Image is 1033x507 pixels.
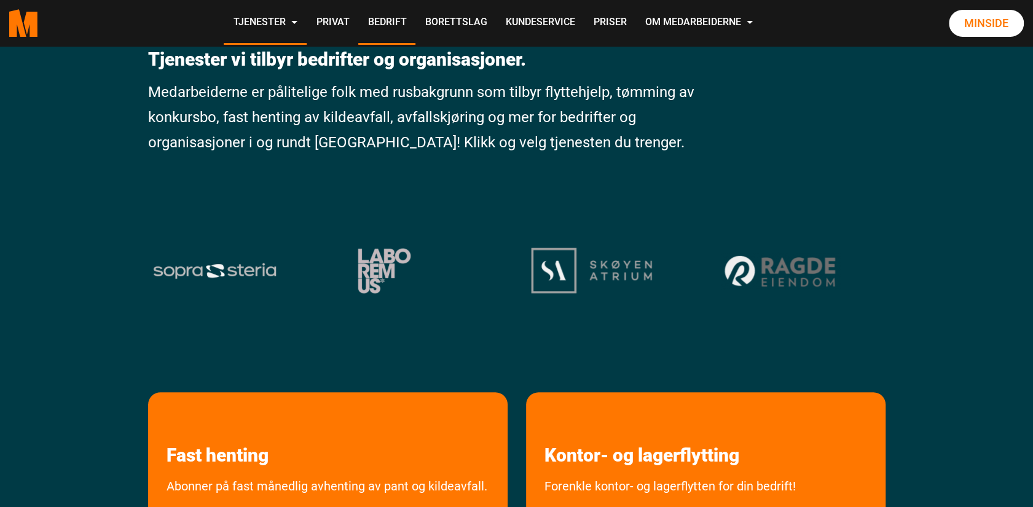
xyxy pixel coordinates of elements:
a: Om Medarbeiderne [635,1,762,45]
img: Laboremus logo og 1 [342,248,427,293]
p: Medarbeiderne er pålitelige folk med rusbakgrunn som tilbyr flyttehjelp, tømming av konkursbo, fa... [148,80,697,155]
a: Bedrift [358,1,415,45]
a: les mer om Kontor- og lagerflytting [526,392,758,466]
a: Tjenester [224,1,307,45]
a: Privat [307,1,358,45]
img: logo okbnbonwi65nevcbb1i9s8fi7cq4v3pheurk5r3yf4 [531,247,652,293]
a: les mer om Fast henting [148,392,287,466]
img: ragde okbn97d8gwrerwy0sgwppcyprqy9juuzeksfkgscu8 2 [721,252,841,290]
a: Priser [584,1,635,45]
a: Borettslag [415,1,496,45]
a: Minside [949,10,1024,37]
a: Kundeservice [496,1,584,45]
p: Tjenester vi tilbyr bedrifter og organisasjoner. [148,48,697,71]
img: sopra steria logo [152,262,277,279]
